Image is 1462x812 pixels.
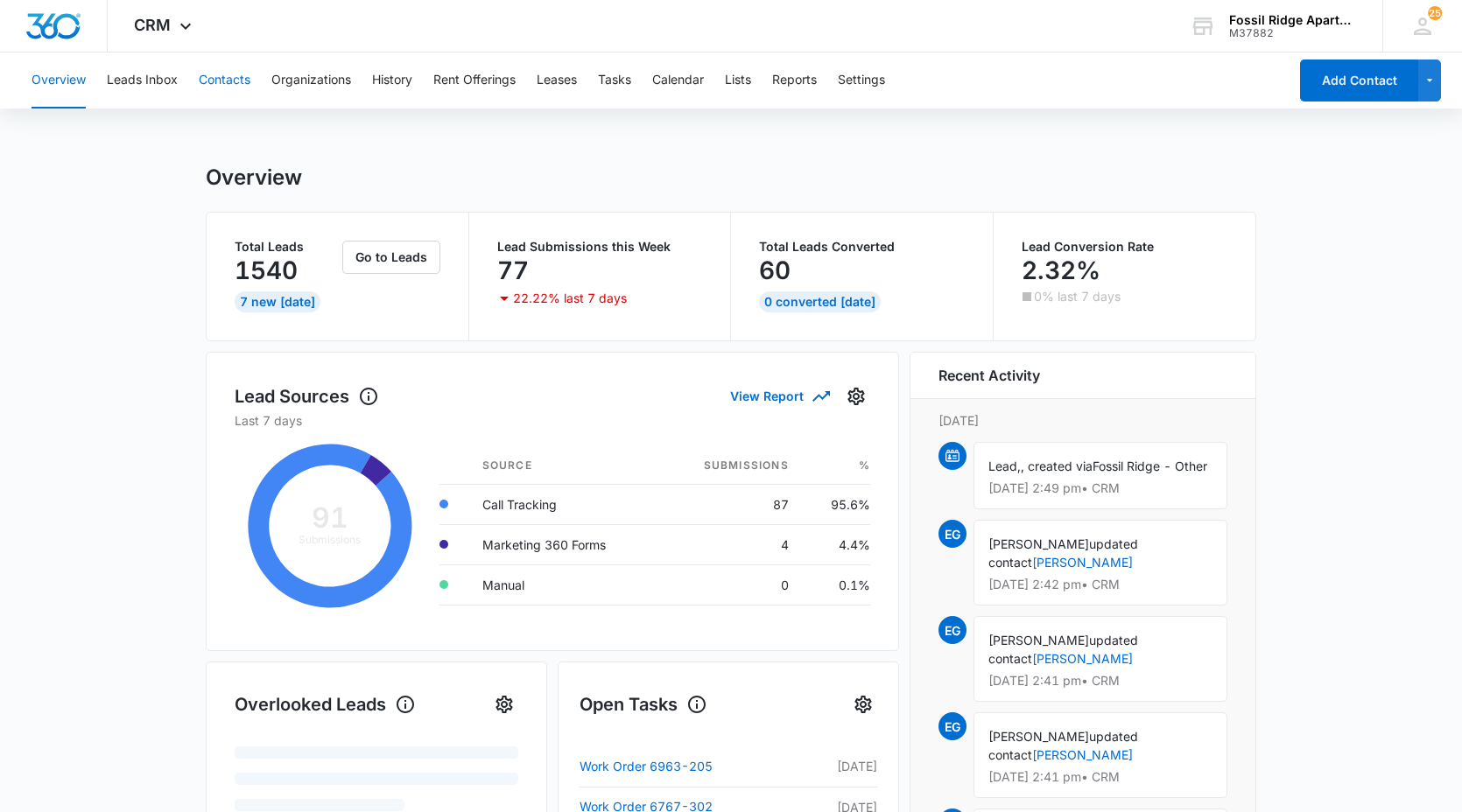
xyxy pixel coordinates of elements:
p: [DATE] 2:49 pm • CRM [988,482,1212,494]
span: [PERSON_NAME] [988,729,1089,744]
span: Fossil Ridge - Other [1093,458,1207,473]
p: Lead Conversion Rate [1022,241,1228,253]
p: Total Leads [235,241,339,253]
p: Lead Submissions this Week [497,241,703,253]
p: Last 7 days [235,411,870,430]
button: View Report [730,381,828,411]
p: 60 [759,256,791,284]
button: Settings [838,52,885,108]
div: 7 New [DATE] [235,291,320,312]
th: Source [468,447,660,485]
a: [PERSON_NAME] [1032,747,1133,762]
a: Work Order 6963-205 [580,756,756,777]
p: 1540 [235,256,298,284]
span: EG [938,616,966,644]
a: Go to Leads [342,249,440,264]
span: 25 [1428,6,1442,20]
span: [PERSON_NAME] [988,633,1089,647]
span: , created via [1021,458,1093,473]
p: 2.32% [1022,256,1100,284]
td: Manual [468,564,660,605]
td: 95.6% [803,484,870,524]
button: Tasks [598,52,631,108]
button: Lists [725,52,751,108]
p: 77 [497,256,529,284]
span: EG [938,712,966,740]
td: 87 [659,484,802,524]
p: [DATE] 2:41 pm • CRM [988,771,1212,783]
div: notifications count [1428,6,1442,20]
a: [PERSON_NAME] [1032,651,1133,666]
div: 0 Converted [DATE] [759,291,881,312]
h1: Overview [206,164,302,191]
button: Go to Leads [342,241,440,274]
button: Leads Inbox [107,52,178,108]
p: [DATE] [938,411,1227,430]
button: Organizations [271,52,351,108]
h1: Lead Sources [235,383,379,409]
button: Settings [849,690,877,718]
td: 0 [659,564,802,605]
div: account name [1229,13,1357,27]
button: History [372,52,412,108]
button: Leases [537,52,577,108]
p: 22.22% last 7 days [513,292,627,304]
td: Marketing 360 Forms [468,524,660,564]
p: [DATE] 2:41 pm • CRM [988,675,1212,687]
button: Settings [490,690,518,718]
span: [PERSON_NAME] [988,536,1089,551]
button: Calendar [652,52,704,108]
td: Call Tracking [468,484,660,524]
h1: Open Tasks [580,691,707,717]
span: Lead, [988,458,1021,473]
button: Contacts [199,52,250,108]
button: Rent Offerings [433,52,516,108]
p: [DATE] [824,757,877,775]
td: 4.4% [803,524,870,564]
span: EG [938,520,966,548]
a: [PERSON_NAME] [1032,555,1133,570]
h6: Recent Activity [938,365,1040,386]
p: [DATE] 2:42 pm • CRM [988,578,1212,591]
button: Reports [772,52,817,108]
p: Total Leads Converted [759,241,965,253]
button: Add Contact [1300,59,1418,101]
td: 4 [659,524,802,564]
h1: Overlooked Leads [235,691,416,717]
div: account id [1229,27,1357,39]
p: 0% last 7 days [1034,290,1121,303]
th: Submissions [659,447,802,485]
span: CRM [134,16,171,34]
th: % [803,447,870,485]
button: Overview [32,52,86,108]
td: 0.1% [803,564,870,605]
button: Settings [842,382,870,410]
